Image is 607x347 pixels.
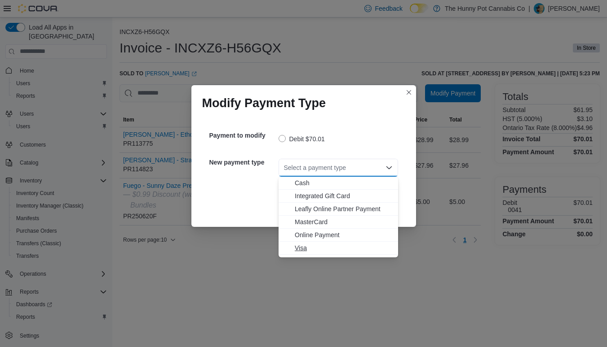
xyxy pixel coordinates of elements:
[284,162,285,173] input: Accessible screen reader label
[279,229,398,242] button: Online Payment
[279,203,398,216] button: Leafly Online Partner Payment
[403,87,414,98] button: Closes this modal window
[279,190,398,203] button: Integrated Gift Card
[295,178,393,187] span: Cash
[209,126,277,144] h5: Payment to modify
[279,134,325,144] label: Debit $70.01
[279,177,398,190] button: Cash
[295,217,393,226] span: MasterCard
[209,153,277,171] h5: New payment type
[279,216,398,229] button: MasterCard
[279,177,398,255] div: Choose from the following options
[385,164,393,171] button: Close list of options
[279,242,398,255] button: Visa
[295,191,393,200] span: Integrated Gift Card
[295,243,393,252] span: Visa
[295,204,393,213] span: Leafly Online Partner Payment
[295,230,393,239] span: Online Payment
[202,96,326,110] h1: Modify Payment Type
